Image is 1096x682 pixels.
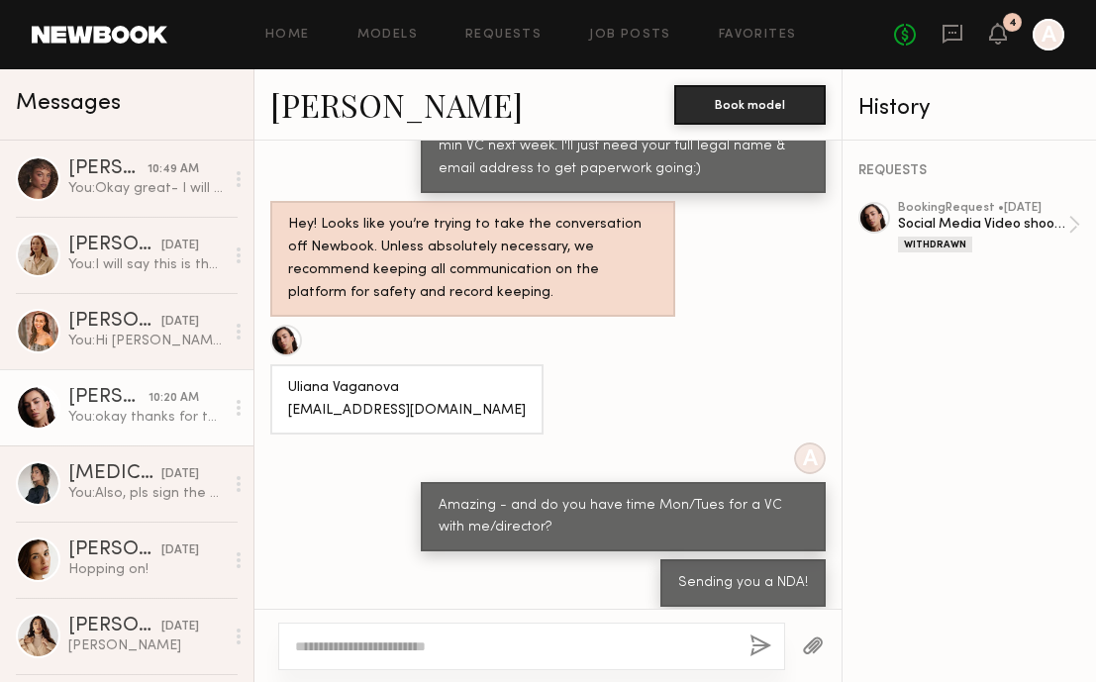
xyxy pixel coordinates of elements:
[465,29,542,42] a: Requests
[1009,18,1017,29] div: 4
[68,388,149,408] div: [PERSON_NAME]
[148,160,199,179] div: 10:49 AM
[161,237,199,255] div: [DATE]
[161,313,199,332] div: [DATE]
[898,202,1080,252] a: bookingRequest •[DATE]Social Media Video shoot 10/9Withdrawn
[149,389,199,408] div: 10:20 AM
[68,159,148,179] div: [PERSON_NAME]
[589,29,671,42] a: Job Posts
[68,540,161,560] div: [PERSON_NAME]
[161,541,199,560] div: [DATE]
[439,495,808,540] div: Amazing - and do you have time Mon/Tues for a VC with me/director?
[678,572,808,595] div: Sending you a NDA!
[898,202,1068,215] div: booking Request • [DATE]
[68,255,224,274] div: You: I will say this is the first shoot of more to come - so if it's worth it to start working wi...
[288,214,657,305] div: Hey! Looks like you’re trying to take the conversation off Newbook. Unless absolutely necessary, ...
[858,164,1080,178] div: REQUESTS
[898,237,972,252] div: Withdrawn
[68,408,224,427] div: You: okay thanks for the call & appreciate trying to make it work. We'll def reach out for the ne...
[68,484,224,503] div: You: Also, pls sign the NDA when you can!
[674,95,826,112] a: Book model
[161,618,199,636] div: [DATE]
[16,92,121,115] span: Messages
[68,312,161,332] div: [PERSON_NAME]
[898,215,1068,234] div: Social Media Video shoot 10/9
[161,465,199,484] div: [DATE]
[270,83,523,126] a: [PERSON_NAME]
[68,560,224,579] div: Hopping on!
[719,29,797,42] a: Favorites
[674,85,826,125] button: Book model
[288,377,526,423] div: Uliana Vaganova [EMAIL_ADDRESS][DOMAIN_NAME]
[68,332,224,350] div: You: Hi [PERSON_NAME]- Hope you're well! I have another shoot coming up for a beauty brand on 10/...
[357,29,418,42] a: Models
[265,29,310,42] a: Home
[68,236,161,255] div: [PERSON_NAME]
[858,97,1080,120] div: History
[68,617,161,636] div: [PERSON_NAME]
[1033,19,1064,50] a: A
[68,464,161,484] div: [MEDICAL_DATA][PERSON_NAME]
[68,179,224,198] div: You: Okay great- I will get the paperwork over, the hours will be 11am-1pm on 10/14 in [GEOGRAPHI...
[68,636,224,655] div: [PERSON_NAME]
